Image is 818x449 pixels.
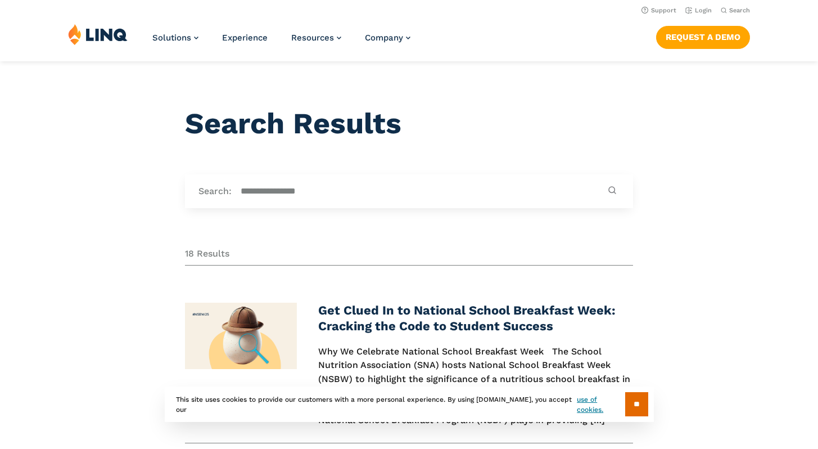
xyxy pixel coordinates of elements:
[68,24,128,45] img: LINQ | K‑12 Software
[656,24,750,48] nav: Button Navigation
[185,303,297,370] img: National School Breakfast Week
[198,185,232,197] label: Search:
[605,186,620,196] button: Submit Search
[577,394,625,415] a: use of cookies.
[365,33,410,43] a: Company
[222,33,268,43] a: Experience
[291,33,341,43] a: Resources
[152,33,198,43] a: Solutions
[318,345,633,427] p: Why We Celebrate National School Breakfast Week The School Nutrition Association (SNA) hosts Nati...
[641,7,676,14] a: Support
[291,33,334,43] span: Resources
[729,7,750,14] span: Search
[185,248,632,265] div: 18 Results
[185,107,632,141] h1: Search Results
[318,303,616,333] a: Get Clued In to National School Breakfast Week: Cracking the Code to Student Success
[152,33,191,43] span: Solutions
[165,387,654,422] div: This site uses cookies to provide our customers with a more personal experience. By using [DOMAIN...
[365,33,403,43] span: Company
[685,7,712,14] a: Login
[721,6,750,15] button: Open Search Bar
[656,26,750,48] a: Request a Demo
[152,24,410,61] nav: Primary Navigation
